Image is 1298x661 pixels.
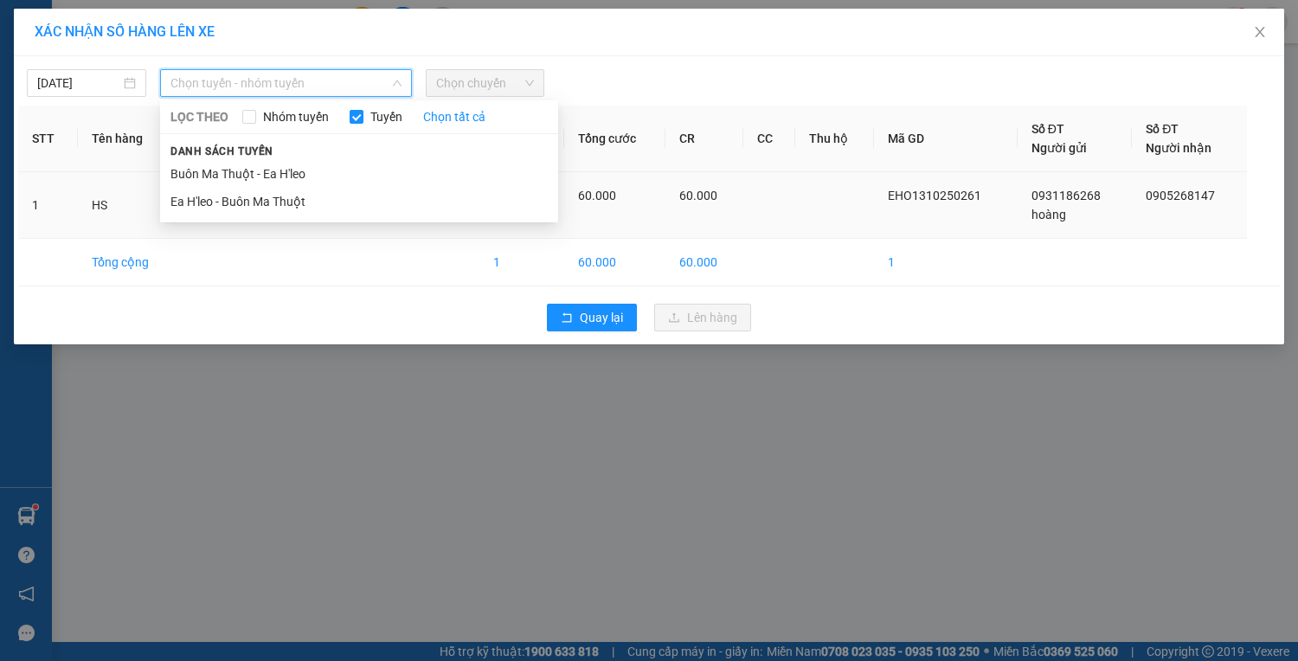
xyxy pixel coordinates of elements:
[18,172,78,239] td: 1
[874,106,1018,172] th: Mã GD
[564,106,665,172] th: Tổng cước
[392,78,402,88] span: down
[35,23,215,40] span: XÁC NHẬN SỐ HÀNG LÊN XE
[1146,122,1179,136] span: Số ĐT
[743,106,794,172] th: CC
[18,106,78,172] th: STT
[363,107,409,126] span: Tuyến
[578,189,616,202] span: 60.000
[1031,189,1101,202] span: 0931186268
[654,304,751,331] button: uploadLên hàng
[78,239,178,286] td: Tổng cộng
[256,107,336,126] span: Nhóm tuyến
[160,160,558,188] li: Buôn Ma Thuột - Ea H'leo
[580,308,623,327] span: Quay lại
[1146,189,1215,202] span: 0905268147
[874,239,1018,286] td: 1
[1236,9,1284,57] button: Close
[547,304,637,331] button: rollbackQuay lại
[1253,25,1267,39] span: close
[1031,208,1066,221] span: hoàng
[665,106,743,172] th: CR
[436,70,535,96] span: Chọn chuyến
[795,106,874,172] th: Thu hộ
[1031,122,1064,136] span: Số ĐT
[160,188,558,215] li: Ea H'leo - Buôn Ma Thuột
[160,144,284,159] span: Danh sách tuyến
[564,239,665,286] td: 60.000
[78,172,178,239] td: HS
[888,189,981,202] span: EHO1310250261
[679,189,717,202] span: 60.000
[665,239,743,286] td: 60.000
[78,106,178,172] th: Tên hàng
[170,70,402,96] span: Chọn tuyến - nhóm tuyến
[479,239,564,286] td: 1
[170,107,228,126] span: LỌC THEO
[1146,141,1211,155] span: Người nhận
[1031,141,1087,155] span: Người gửi
[37,74,120,93] input: 13/10/2025
[561,311,573,325] span: rollback
[423,107,485,126] a: Chọn tất cả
